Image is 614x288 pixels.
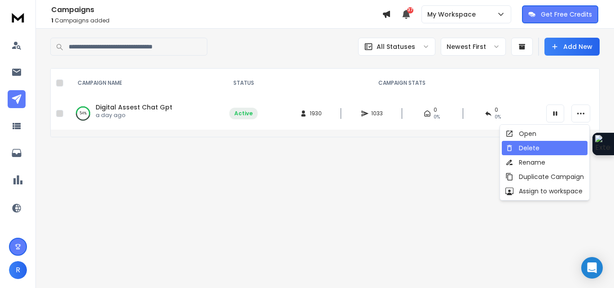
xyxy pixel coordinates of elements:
p: My Workspace [427,10,479,19]
span: 1033 [371,110,383,117]
span: 37 [407,7,413,13]
div: Rename [505,158,545,167]
td: 54%Digital Assest Chat Gpta day ago [67,97,224,130]
button: Newest First [441,38,506,56]
span: 1930 [310,110,322,117]
button: Add New [544,38,600,56]
div: Assign to workspace [505,187,583,196]
div: Duplicate Campaign [505,172,584,181]
button: R [9,261,27,279]
p: 54 % [79,109,87,118]
span: 0 [495,106,498,113]
p: All Statuses [377,42,415,51]
span: 1 [51,17,53,24]
button: Get Free Credits [522,5,598,23]
p: Get Free Credits [541,10,592,19]
span: 0 % [495,113,501,121]
div: Active [234,110,253,117]
div: Open Intercom Messenger [581,257,603,279]
th: CAMPAIGN STATS [263,69,541,97]
span: 0 [434,106,437,113]
div: Open [505,129,536,138]
img: Extension Icon [595,135,611,153]
p: a day ago [96,112,172,119]
th: CAMPAIGN NAME [67,69,224,97]
span: 0% [434,113,440,121]
h1: Campaigns [51,4,382,15]
div: Delete [505,144,539,153]
a: Digital Assest Chat Gpt [96,103,172,112]
img: logo [9,9,27,26]
p: Campaigns added [51,17,382,24]
th: STATUS [224,69,263,97]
